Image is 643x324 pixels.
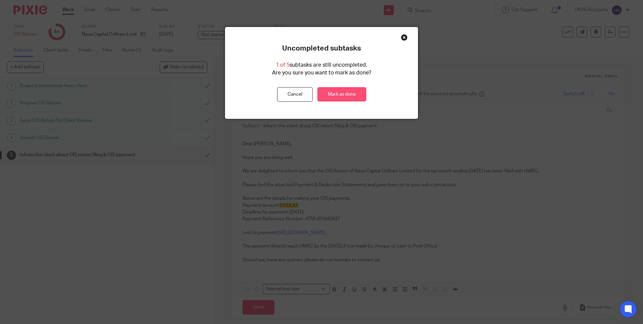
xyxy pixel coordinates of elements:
[317,87,366,102] a: Mark as done
[282,44,361,53] p: Uncompleted subtasks
[272,69,371,77] p: Are you sure you want to mark as done?
[276,62,290,68] span: 1 of 5
[276,61,367,69] p: subtasks are still uncompleted.
[277,87,313,102] button: Cancel
[401,34,408,41] div: Close this dialog window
